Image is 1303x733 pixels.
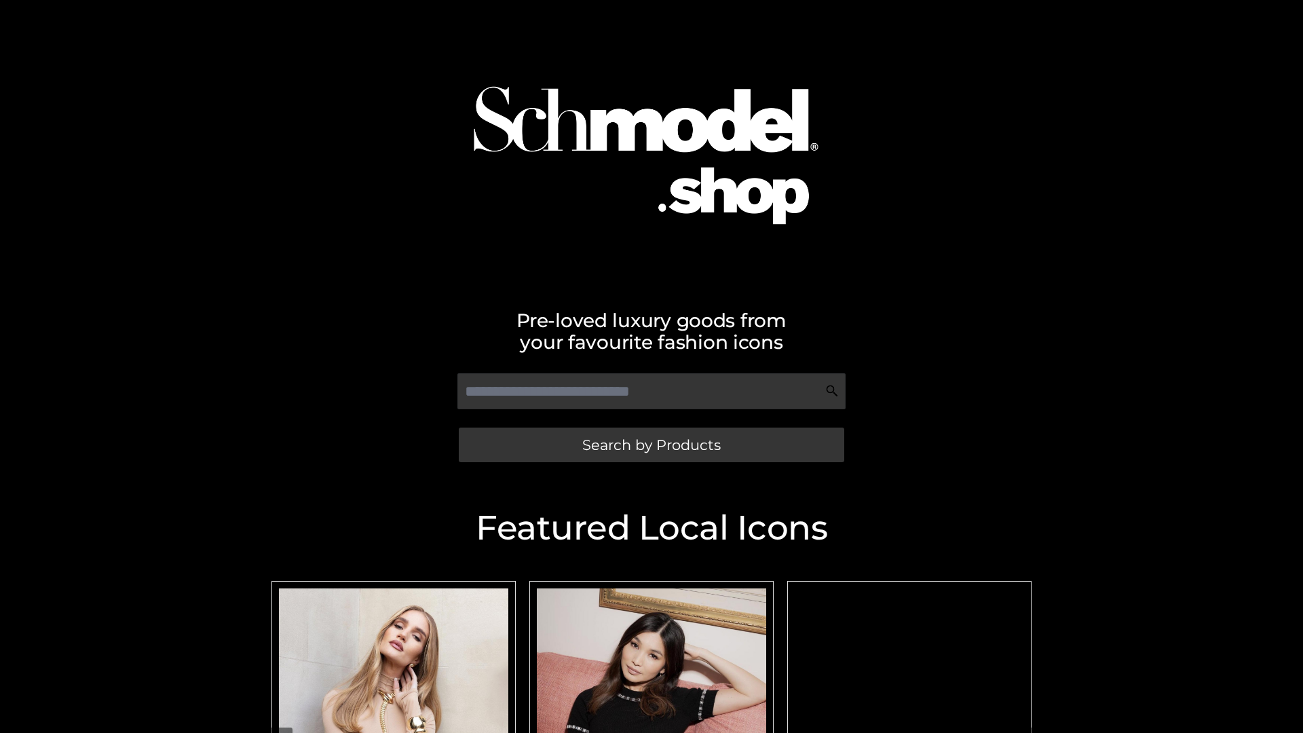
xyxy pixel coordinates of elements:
[825,384,839,398] img: Search Icon
[459,428,844,462] a: Search by Products
[582,438,721,452] span: Search by Products
[265,511,1038,545] h2: Featured Local Icons​
[265,309,1038,353] h2: Pre-loved luxury goods from your favourite fashion icons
